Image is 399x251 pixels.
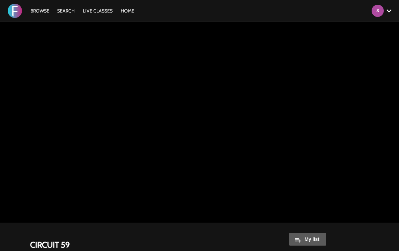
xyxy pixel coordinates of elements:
button: My list [289,233,327,246]
a: Browse [27,8,53,14]
a: LIVE CLASSES [79,8,116,14]
a: HOME [117,8,138,14]
strong: CIRCUIT 59 [30,240,70,250]
img: FORMATION [8,4,22,18]
a: Search [54,8,78,14]
nav: Primary [27,7,138,14]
